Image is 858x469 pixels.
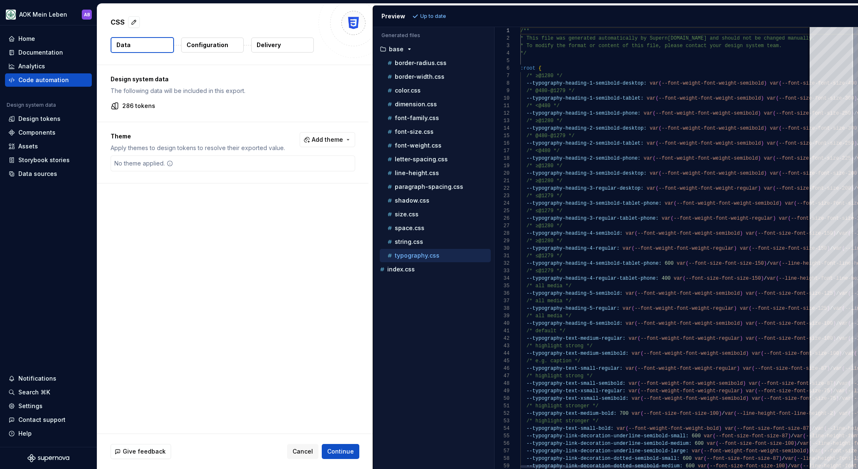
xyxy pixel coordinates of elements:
[381,32,486,39] p: Generated files
[794,201,797,206] span: (
[18,156,70,164] div: Storybook stories
[761,140,764,146] span: )
[380,86,491,95] button: color.css
[520,43,668,49] span: * To modify the format or content of this file, p
[634,246,734,251] span: --font-weight-font-weight-regular
[5,46,92,59] a: Documentation
[659,95,761,101] span: --font-weight-font-weight-semibold
[757,231,833,236] span: --font-size-font-size-150
[495,335,510,342] div: 42
[495,155,510,162] div: 18
[676,201,779,206] span: --font-weight-font-weight-semibold
[111,132,285,140] p: Theme
[300,132,355,147] button: Add theme
[656,140,659,146] span: (
[667,35,815,41] span: [DOMAIN_NAME] and should not be changed manually.
[661,276,671,281] span: 400
[18,416,66,424] div: Contact support
[646,95,656,101] span: var
[757,186,760,191] span: )
[395,225,424,231] p: space.css
[634,231,637,236] span: (
[656,155,758,161] span: --font-weight-font-weight-semibold
[116,41,131,49] p: Data
[380,100,491,109] button: dimension.css
[526,163,562,169] span: /* ≥@1280 */
[739,231,742,236] span: )
[767,276,776,281] span: var
[380,237,491,246] button: string.css
[649,171,659,176] span: var
[526,193,562,199] span: /* ≤@1279 */
[746,291,755,296] span: var
[495,140,510,147] div: 16
[28,454,69,462] svg: Supernova Logo
[757,110,760,116] span: )
[686,261,689,266] span: (
[395,211,419,218] p: size.css
[395,238,423,245] p: string.css
[5,112,92,125] a: Design tokens
[752,246,827,251] span: --font-size-font-size-150
[652,110,655,116] span: (
[734,246,737,251] span: )
[689,261,764,266] span: --font-size-font-size-150
[526,155,641,161] span: --typography-heading-2-semibold-phone:
[770,80,779,86] span: var
[526,133,574,139] span: /* @480-@1279 */
[380,223,491,233] button: space.css
[495,50,510,57] div: 4
[380,210,491,219] button: size.css
[634,306,734,311] span: --font-weight-font-weight-regular
[659,186,758,191] span: --font-weight-font-weight-regular
[389,46,404,53] p: base
[5,386,92,399] button: Search ⌘K
[495,57,510,65] div: 5
[526,261,661,266] span: --typography-heading-4-semibold-tablet-phone:
[764,186,773,191] span: var
[664,201,674,206] span: var
[643,110,653,116] span: var
[779,140,854,146] span: --font-size-font-size-250
[495,185,510,192] div: 22
[526,201,661,206] span: --typography-heading-3-semibold-tablet-phone:
[755,291,757,296] span: (
[495,72,510,80] div: 7
[380,127,491,136] button: font-size.css
[631,246,634,251] span: (
[327,447,354,456] span: Continue
[634,291,637,296] span: (
[111,17,125,27] p: CSS
[649,125,659,131] span: var
[526,298,571,304] span: /* all media */
[764,125,767,131] span: )
[779,95,854,101] span: --font-size-font-size-300
[18,62,45,70] div: Analytics
[495,282,510,290] div: 35
[764,171,767,176] span: )
[395,101,437,108] p: dimension.css
[776,110,851,116] span: --font-size-font-size-250
[659,125,661,131] span: (
[661,216,671,221] span: var
[526,110,641,116] span: --typography-heading-1-semibold-phone:
[495,132,510,140] div: 15
[637,291,739,296] span: --font-weight-font-weight-semibold
[526,313,571,319] span: /* all media */
[622,246,631,251] span: var
[779,80,782,86] span: (
[380,168,491,178] button: line-height.css
[495,222,510,230] div: 27
[6,10,16,20] img: df5db9ef-aba0-4771-bf51-9763b7497661.png
[764,80,767,86] span: )
[734,306,737,311] span: )
[381,12,405,20] div: Preview
[495,42,510,50] div: 3
[18,142,38,150] div: Assets
[659,80,661,86] span: (
[495,27,510,35] div: 1
[779,201,782,206] span: )
[782,80,857,86] span: --font-size-font-size-400
[526,268,562,274] span: /* ≤@1279 */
